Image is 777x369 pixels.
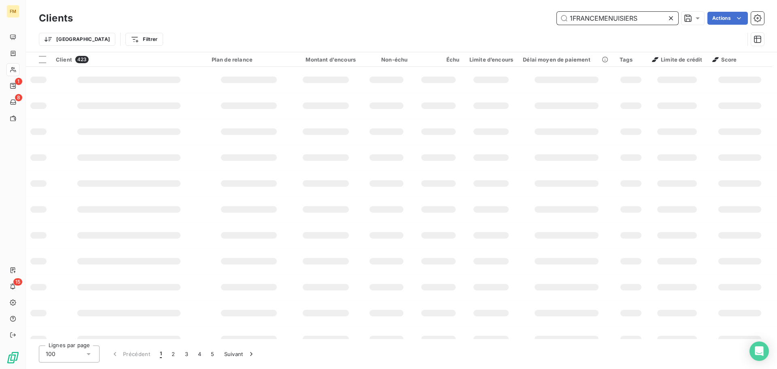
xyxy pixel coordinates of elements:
div: Limite d’encours [469,56,514,63]
button: Actions [707,12,748,25]
h3: Clients [39,11,73,26]
div: Échu [417,56,459,63]
img: Logo LeanPay [6,351,19,364]
div: FM [6,5,19,18]
span: 1 [15,78,22,85]
button: Précédent [106,346,155,363]
div: Délai moyen de paiement [523,56,610,63]
span: Limite de crédit [652,56,702,63]
div: Montant d'encours [296,56,356,63]
button: 3 [180,346,193,363]
button: 5 [206,346,219,363]
div: Tags [620,56,642,63]
span: 423 [75,56,89,63]
span: 8 [15,94,22,101]
button: Suivant [219,346,260,363]
button: Filtrer [125,33,163,46]
button: [GEOGRAPHIC_DATA] [39,33,115,46]
input: Rechercher [557,12,678,25]
button: 2 [167,346,180,363]
div: Plan de relance [212,56,286,63]
div: Open Intercom Messenger [749,341,769,361]
button: 4 [193,346,206,363]
span: Score [712,56,737,63]
span: 100 [46,350,55,358]
span: Client [56,56,72,63]
div: Non-échu [365,56,408,63]
span: 15 [13,278,22,286]
span: 1 [160,350,162,358]
button: 1 [155,346,167,363]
